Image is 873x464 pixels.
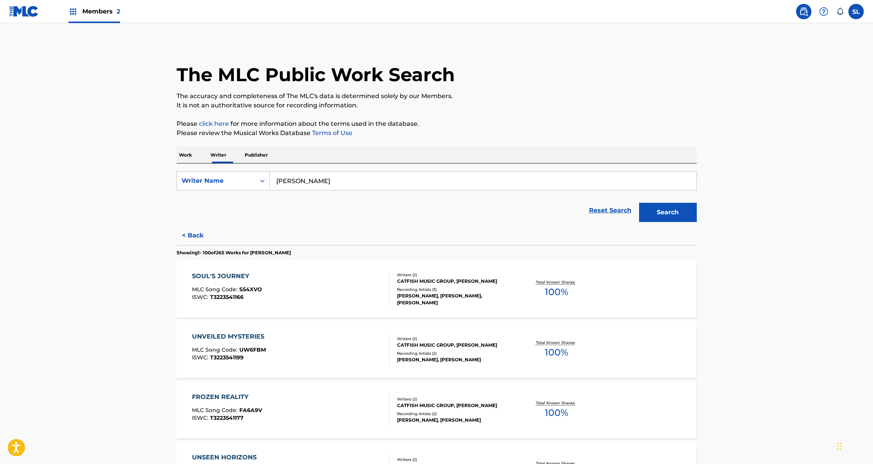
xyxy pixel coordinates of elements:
p: Total Known Shares: [536,400,577,406]
div: Writers ( 2 ) [397,272,513,278]
div: Recording Artists ( 3 ) [397,287,513,292]
span: Members [82,7,120,16]
button: Search [639,203,697,222]
iframe: Resource Center [851,320,873,384]
div: [PERSON_NAME], [PERSON_NAME] [397,356,513,363]
p: Total Known Shares: [536,340,577,345]
a: UNVEILED MYSTERIESMLC Song Code:UW6FBMISWC:T3223541199Writers (2)CATFISH MUSIC GROUP, [PERSON_NAM... [177,320,697,378]
p: Please review the Musical Works Database [177,129,697,138]
iframe: Chat Widget [835,427,873,464]
p: Showing 1 - 100 of 265 Works for [PERSON_NAME] [177,249,291,256]
p: It is not an authoritative source for recording information. [177,101,697,110]
span: T3223541199 [210,354,244,361]
div: Dra [837,435,841,458]
span: ISWC : [192,354,210,361]
form: Search Form [177,171,697,226]
img: MLC Logo [9,6,39,17]
span: S54XVO [239,286,262,293]
div: Writer Name [182,176,251,185]
div: Recording Artists ( 2 ) [397,351,513,356]
a: Terms of Use [310,129,352,137]
a: SOUL'S JOURNEYMLC Song Code:S54XVOISWC:T3223541166Writers (2)CATFISH MUSIC GROUP, [PERSON_NAME]Re... [177,260,697,318]
span: ISWC : [192,414,210,421]
div: Notifications [836,8,844,15]
p: Writer [208,147,229,163]
div: UNSEEN HORIZONS [192,453,263,462]
span: FA6A9V [239,407,262,414]
span: 100 % [545,285,568,299]
img: Top Rightsholders [68,7,78,16]
div: [PERSON_NAME], [PERSON_NAME], [PERSON_NAME] [397,292,513,306]
span: ISWC : [192,294,210,300]
div: User Menu [848,4,864,19]
div: SOUL'S JOURNEY [192,272,262,281]
div: CATFISH MUSIC GROUP, [PERSON_NAME] [397,342,513,349]
span: MLC Song Code : [192,286,239,293]
div: CATFISH MUSIC GROUP, [PERSON_NAME] [397,278,513,285]
div: Writers ( 2 ) [397,336,513,342]
img: help [819,7,828,16]
a: click here [199,120,229,127]
span: T3223541166 [210,294,244,300]
div: Help [816,4,831,19]
span: 100 % [545,345,568,359]
a: Public Search [796,4,811,19]
div: Writers ( 2 ) [397,457,513,462]
p: The accuracy and completeness of The MLC's data is determined solely by our Members. [177,92,697,101]
div: Recording Artists ( 2 ) [397,411,513,417]
div: Chatt-widget [835,427,873,464]
div: FROZEN REALITY [192,392,262,402]
p: Publisher [242,147,270,163]
img: search [799,7,808,16]
div: CATFISH MUSIC GROUP, [PERSON_NAME] [397,402,513,409]
span: MLC Song Code : [192,346,239,353]
div: Writers ( 2 ) [397,396,513,402]
span: 100 % [545,406,568,420]
span: MLC Song Code : [192,407,239,414]
p: Work [177,147,194,163]
p: Please for more information about the terms used in the database. [177,119,697,129]
div: [PERSON_NAME], [PERSON_NAME] [397,417,513,424]
span: T3223541177 [210,414,244,421]
a: FROZEN REALITYMLC Song Code:FA6A9VISWC:T3223541177Writers (2)CATFISH MUSIC GROUP, [PERSON_NAME]Re... [177,381,697,439]
p: Total Known Shares: [536,279,577,285]
div: UNVEILED MYSTERIES [192,332,268,341]
span: 2 [117,8,120,15]
span: UW6FBM [239,346,266,353]
h1: The MLC Public Work Search [177,63,455,86]
button: < Back [177,226,223,245]
a: Reset Search [585,202,635,219]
